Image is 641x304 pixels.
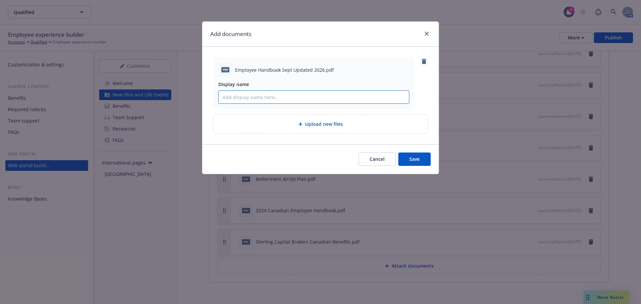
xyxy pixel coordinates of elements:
span: pdf [221,67,229,72]
a: close [423,30,431,38]
input: Add display name here... [219,91,409,103]
button: Cancel [359,153,396,166]
span: Save [409,156,420,162]
span: Employee Handbook Sept Updated 2026.pdf [235,66,334,73]
div: Upload new files [213,114,428,133]
span: Upload new files [305,120,343,127]
span: Cancel [370,156,385,162]
button: Save [398,153,431,166]
span: Display name [218,81,249,87]
h1: Add documents [210,30,251,38]
a: remove [420,57,428,65]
